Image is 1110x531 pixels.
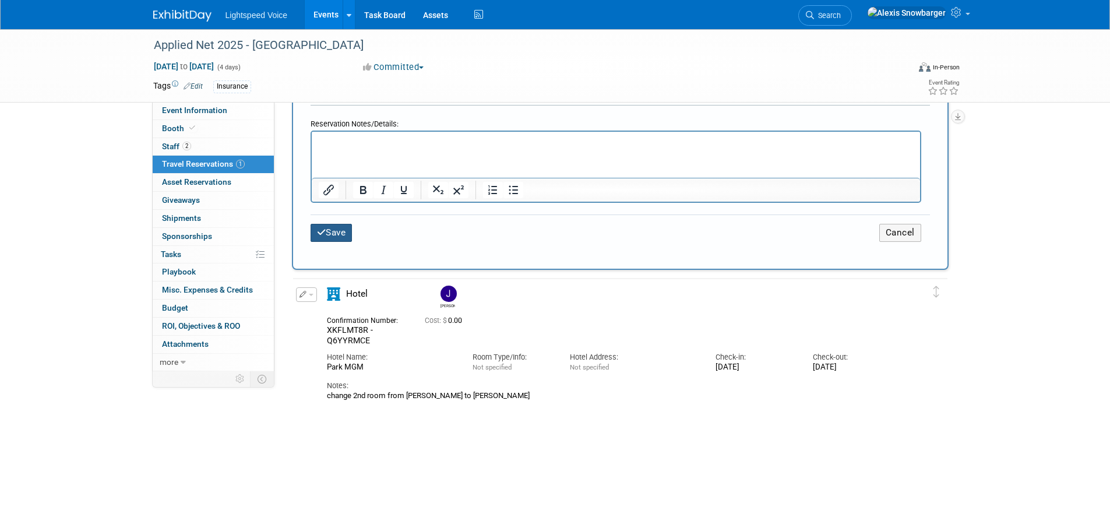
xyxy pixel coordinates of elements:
[483,182,503,198] button: Numbered list
[473,352,552,363] div: Room Type/Info:
[162,177,231,187] span: Asset Reservations
[162,195,200,205] span: Giveaways
[162,106,227,115] span: Event Information
[438,286,458,308] div: Joel Poythress
[428,182,448,198] button: Subscript
[162,231,212,241] span: Sponsorships
[932,63,960,72] div: In-Person
[162,339,209,349] span: Attachments
[353,182,373,198] button: Bold
[153,156,274,173] a: Travel Reservations1
[162,159,245,168] span: Travel Reservations
[473,363,512,371] span: Not specified
[153,102,274,119] a: Event Information
[182,142,191,150] span: 2
[236,160,245,168] span: 1
[230,371,251,386] td: Personalize Event Tab Strip
[311,114,921,131] div: Reservation Notes/Details:
[919,62,931,72] img: Format-Inperson.png
[311,224,353,242] button: Save
[327,391,893,400] div: change 2nd room from [PERSON_NAME] to [PERSON_NAME]
[153,318,274,335] a: ROI, Objectives & ROO
[867,6,946,19] img: Alexis Snowbarger
[162,321,240,330] span: ROI, Objectives & ROO
[359,61,428,73] button: Committed
[327,352,455,363] div: Hotel Name:
[160,357,178,367] span: more
[441,286,457,302] img: Joel Poythress
[162,124,198,133] span: Booth
[153,61,214,72] span: [DATE] [DATE]
[327,381,893,391] div: Notes:
[153,354,274,371] a: more
[319,182,339,198] button: Insert/edit link
[162,267,196,276] span: Playbook
[153,80,203,93] td: Tags
[425,317,448,325] span: Cost: $
[153,192,274,209] a: Giveaways
[716,363,795,372] div: [DATE]
[503,182,523,198] button: Bullet list
[178,62,189,71] span: to
[153,174,274,191] a: Asset Reservations
[153,336,274,353] a: Attachments
[250,371,274,386] td: Toggle Event Tabs
[425,317,467,325] span: 0.00
[153,10,212,22] img: ExhibitDay
[716,352,795,363] div: Check-in:
[312,132,920,178] iframe: Rich Text Area
[813,352,893,363] div: Check-out:
[814,11,841,20] span: Search
[570,363,609,371] span: Not specified
[327,287,340,301] i: Hotel
[441,302,455,308] div: Joel Poythress
[213,80,251,93] div: Insurance
[153,282,274,299] a: Misc. Expenses & Credits
[933,286,939,298] i: Click and drag to move item
[153,120,274,138] a: Booth
[153,263,274,281] a: Playbook
[570,352,698,363] div: Hotel Address:
[189,125,195,131] i: Booth reservation complete
[327,325,373,345] span: XKFLMT8R - Q6YYRMCE
[928,80,959,86] div: Event Rating
[327,363,455,372] div: Park MGM
[162,303,188,312] span: Budget
[449,182,468,198] button: Superscript
[346,289,368,299] span: Hotel
[840,61,960,78] div: Event Format
[153,246,274,263] a: Tasks
[373,182,393,198] button: Italic
[184,82,203,90] a: Edit
[327,313,407,325] div: Confirmation Number:
[162,142,191,151] span: Staff
[225,10,288,20] span: Lightspeed Voice
[216,64,241,71] span: (4 days)
[813,363,893,372] div: [DATE]
[879,224,921,242] button: Cancel
[798,5,852,26] a: Search
[162,213,201,223] span: Shipments
[153,228,274,245] a: Sponsorships
[150,35,891,56] div: Applied Net 2025 - [GEOGRAPHIC_DATA]
[161,249,181,259] span: Tasks
[153,300,274,317] a: Budget
[153,210,274,227] a: Shipments
[162,285,253,294] span: Misc. Expenses & Credits
[394,182,414,198] button: Underline
[153,138,274,156] a: Staff2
